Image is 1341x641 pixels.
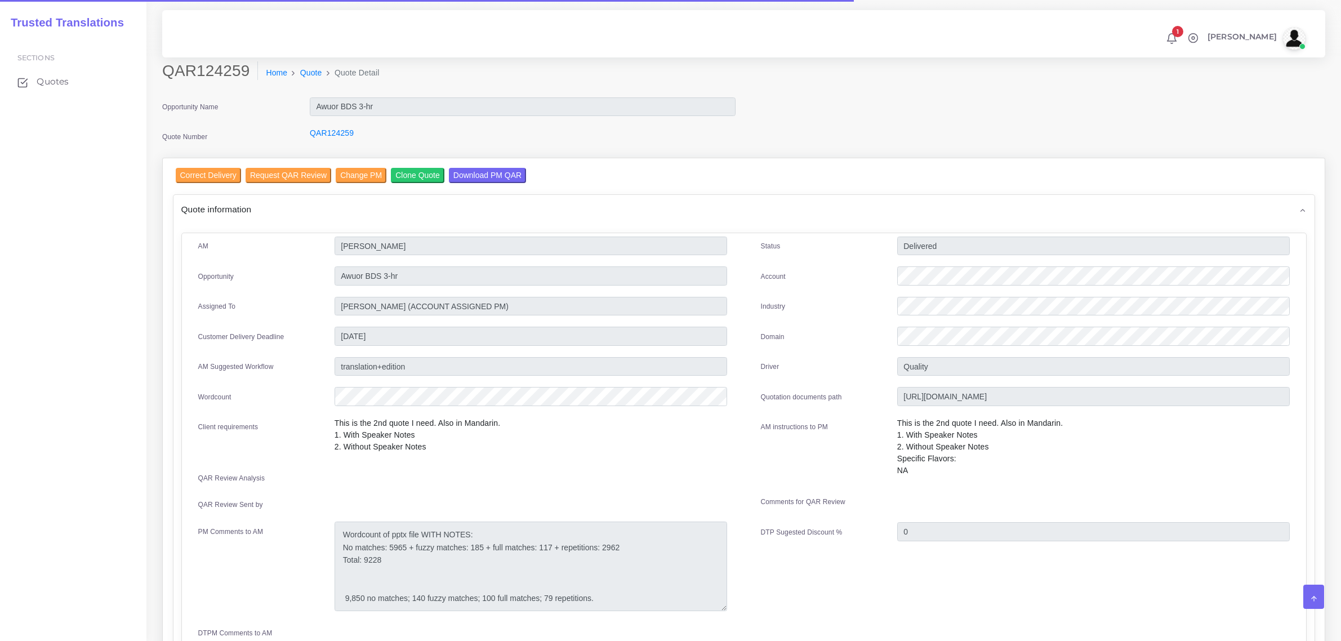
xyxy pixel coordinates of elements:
label: Account [761,271,786,282]
label: Opportunity Name [162,102,219,112]
label: QAR Review Sent by [198,500,263,510]
a: QAR124259 [310,128,354,137]
span: Quote information [181,203,252,216]
span: 1 [1172,26,1183,37]
p: This is the 2nd quote I need. Also in Mandarin. 1. With Speaker Notes 2. Without Speaker Notes Sp... [897,417,1290,477]
label: Opportunity [198,271,234,282]
label: Customer Delivery Deadline [198,332,284,342]
span: Quotes [37,75,69,88]
input: Download PM QAR [449,168,526,183]
label: Domain [761,332,785,342]
label: AM instructions to PM [761,422,828,432]
label: Driver [761,362,779,372]
input: Correct Delivery [176,168,241,183]
a: [PERSON_NAME]avatar [1202,27,1309,50]
a: Quotes [8,70,138,94]
label: AM [198,241,208,251]
label: PM Comments to AM [198,527,264,537]
label: DTPM Comments to AM [198,628,273,638]
span: Sections [17,54,55,62]
p: This is the 2nd quote I need. Also in Mandarin. 1. With Speaker Notes 2. Without Speaker Notes [335,417,727,453]
label: Quotation documents path [761,392,842,402]
input: Clone Quote [391,168,444,183]
input: Change PM [336,168,386,183]
h2: Trusted Translations [3,16,124,29]
a: Quote [300,67,322,79]
a: Trusted Translations [3,14,124,32]
label: Comments for QAR Review [761,497,845,507]
img: avatar [1283,27,1306,50]
label: Status [761,241,781,251]
label: Wordcount [198,392,231,402]
label: Assigned To [198,301,236,311]
textarea: Wordcount of pptx file WITH NOTES: No matches: 5965 + fuzzy matches: 185 + full matches: 117 + re... [335,522,727,611]
input: Request QAR Review [246,168,331,183]
label: QAR Review Analysis [198,473,265,483]
li: Quote Detail [322,67,380,79]
h2: QAR124259 [162,61,258,81]
label: Industry [761,301,786,311]
label: Client requirements [198,422,259,432]
label: AM Suggested Workflow [198,362,274,372]
input: pm [335,297,727,316]
span: [PERSON_NAME] [1208,33,1277,41]
a: Home [266,67,287,79]
div: Quote information [173,195,1315,224]
label: Quote Number [162,132,207,142]
a: 1 [1162,32,1182,44]
label: DTP Sugested Discount % [761,527,843,537]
